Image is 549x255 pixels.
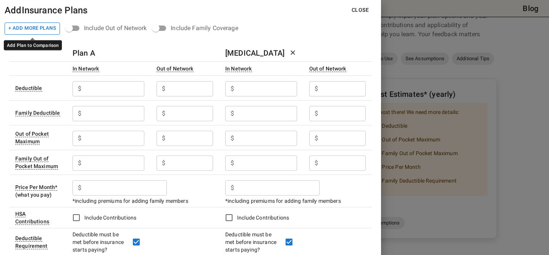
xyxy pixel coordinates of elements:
[153,21,244,35] div: position
[231,159,234,168] p: $
[225,47,292,59] h6: [MEDICAL_DATA]
[5,22,60,35] button: Add Plan to Comparison
[78,109,81,118] p: $
[78,134,81,143] p: $
[4,40,62,50] div: Add Plan to Comparison
[231,84,234,93] p: $
[73,47,95,59] h6: Plan A
[315,134,318,143] p: $
[315,109,318,118] p: $
[231,183,234,192] p: $
[162,134,165,143] p: $
[15,85,42,91] div: Amount of money you must individually pay from your pocket before the health plan starts to pay. ...
[15,184,57,191] div: Sometimes called 'plan cost'. The portion of the plan premium that comes out of your wallet each ...
[162,84,165,93] p: $
[66,21,153,35] div: position
[219,175,372,207] td: *including premiums for adding family members
[315,159,318,168] p: $
[15,110,60,116] div: Similar to deductible, but applies to your whole family. Once the total money spent by covered by...
[78,159,81,168] p: $
[84,24,147,33] div: Include Out of Network
[315,84,318,93] p: $
[15,156,58,170] div: Similar to Out of Pocket Maximum, but applies to your whole family. This is the maximum amount of...
[171,24,238,33] div: Include Family Coverage
[157,66,194,72] div: Costs for services from providers not contracted with your insurer. Out-of-network care often has...
[237,215,289,221] span: Include Contributions
[78,183,81,192] p: $
[162,159,165,168] p: $
[15,131,49,145] div: Sometimes called 'Out of Pocket Limit' or 'Annual Limit'. This is the maximum amount of money tha...
[15,235,48,249] div: This option will be 'Yes' for most plans. If your plan details say something to the effect of 'de...
[231,109,234,118] p: $
[225,231,281,253] div: Deductible must be met before insurance starts paying?
[346,3,375,17] button: Close
[78,84,81,93] p: $
[84,215,136,221] span: Include Contributions
[231,134,234,143] p: $
[15,211,49,225] div: Leave the checkbox empty if you don't what an HSA (Health Savings Account) is. If the insurance p...
[9,175,66,207] td: (what you pay)
[162,109,165,118] p: $
[225,66,252,72] div: Costs for services from providers who've agreed on prices with your insurance plan. There are oft...
[73,66,99,72] div: Costs for services from providers who've agreed on prices with your insurance plan. There are oft...
[5,3,87,18] h6: Add Insurance Plans
[66,175,219,207] td: *including premiums for adding family members
[309,66,346,72] div: Costs for services from providers not contracted with your insurer. Out-of-network care often has...
[73,231,128,253] div: Deductible must be met before insurance starts paying?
